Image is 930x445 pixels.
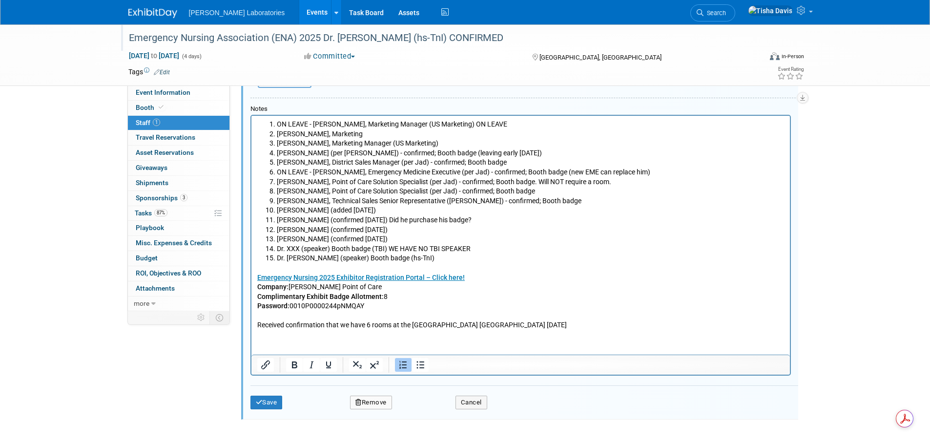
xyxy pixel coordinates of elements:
[136,194,187,202] span: Sponsorships
[250,105,791,113] div: Notes
[154,209,167,216] span: 87%
[153,119,160,126] span: 1
[136,148,194,156] span: Asset Reservations
[128,221,229,235] a: Playbook
[395,358,412,372] button: Numbered list
[136,284,175,292] span: Attachments
[303,358,320,372] button: Italic
[136,269,201,277] span: ROI, Objectives & ROO
[136,254,158,262] span: Budget
[539,54,661,61] span: [GEOGRAPHIC_DATA], [GEOGRAPHIC_DATA]
[128,8,177,18] img: ExhibitDay
[704,51,805,65] div: Event Format
[781,53,804,60] div: In-Person
[128,85,229,100] a: Event Information
[136,224,164,232] span: Playbook
[128,251,229,266] a: Budget
[159,105,164,110] i: Booth reservation complete
[136,179,168,187] span: Shipments
[257,358,274,372] button: Insert/edit link
[136,164,167,171] span: Giveaways
[777,67,804,72] div: Event Rating
[250,396,283,409] button: Save
[180,194,187,201] span: 3
[154,69,170,76] a: Edit
[770,52,780,60] img: Format-Inperson.png
[128,266,229,281] a: ROI, Objectives & ROO
[128,67,170,77] td: Tags
[320,358,337,372] button: Underline
[455,396,487,409] button: Cancel
[690,4,735,21] a: Search
[136,119,160,127] span: Staff
[350,396,392,409] button: Remove
[349,358,366,372] button: Subscript
[193,311,210,324] td: Personalize Event Tab Strip
[128,297,229,311] a: more
[286,358,303,372] button: Bold
[209,311,229,324] td: Toggle Event Tabs
[128,161,229,175] a: Giveaways
[125,29,747,47] div: Emergency Nursing Association (ENA) 2025 Dr. [PERSON_NAME] (hs-TnI) CONFIRMED
[703,9,726,17] span: Search
[136,88,190,96] span: Event Information
[301,51,359,62] button: Committed
[136,104,165,111] span: Booth
[128,236,229,251] a: Misc. Expenses & Credits
[136,133,195,141] span: Travel Reservations
[128,51,180,60] span: [DATE] [DATE]
[128,101,229,115] a: Booth
[412,358,429,372] button: Bullet list
[748,5,793,16] img: Tisha Davis
[181,53,202,60] span: (4 days)
[135,209,167,217] span: Tasks
[128,206,229,221] a: Tasks87%
[128,146,229,160] a: Asset Reservations
[251,116,790,355] iframe: Rich Text Area
[149,52,159,60] span: to
[128,191,229,206] a: Sponsorships3
[128,281,229,296] a: Attachments
[136,239,212,247] span: Misc. Expenses & Credits
[189,9,285,17] span: [PERSON_NAME] Laboratories
[366,358,383,372] button: Superscript
[128,116,229,130] a: Staff1
[134,299,149,307] span: more
[128,176,229,191] a: Shipments
[128,130,229,145] a: Travel Reservations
